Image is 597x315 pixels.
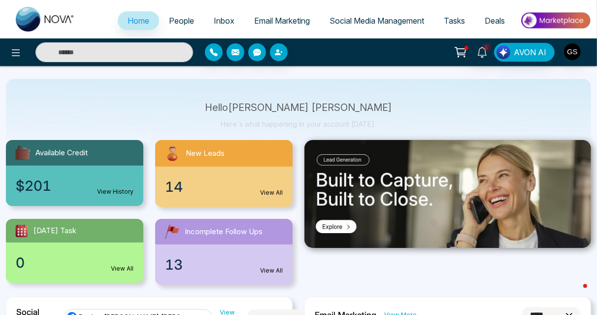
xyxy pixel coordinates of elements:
[186,148,225,159] span: New Leads
[111,264,133,273] a: View All
[163,223,181,241] img: followUps.svg
[470,43,494,60] a: 5
[185,226,263,238] span: Incomplete Follow Ups
[16,7,75,32] img: Nova CRM Logo
[485,16,505,26] span: Deals
[260,266,283,275] a: View All
[149,140,298,207] a: New Leads14View All
[444,16,465,26] span: Tasks
[204,11,244,30] a: Inbox
[564,43,581,60] img: User Avatar
[482,43,491,52] span: 5
[118,11,159,30] a: Home
[149,219,298,285] a: Incomplete Follow Ups13View All
[169,16,194,26] span: People
[244,11,320,30] a: Email Marketing
[16,252,25,273] span: 0
[434,11,475,30] a: Tasks
[320,11,434,30] a: Social Media Management
[260,188,283,197] a: View All
[35,147,88,159] span: Available Credit
[165,254,183,275] span: 13
[128,16,149,26] span: Home
[520,9,591,32] img: Market-place.gif
[159,11,204,30] a: People
[14,223,30,239] img: todayTask.svg
[564,281,587,305] iframe: Intercom live chat
[205,104,392,112] p: Hello [PERSON_NAME] [PERSON_NAME]
[14,144,32,162] img: availableCredit.svg
[475,11,515,30] a: Deals
[330,16,424,26] span: Social Media Management
[33,225,76,237] span: [DATE] Task
[165,176,183,197] span: 14
[97,187,133,196] a: View History
[16,175,51,196] span: $201
[214,16,234,26] span: Inbox
[205,120,392,128] p: Here's what happening in your account [DATE].
[254,16,310,26] span: Email Marketing
[304,140,591,248] img: .
[514,46,546,58] span: AVON AI
[494,43,555,62] button: AVON AI
[497,45,510,59] img: Lead Flow
[163,144,182,163] img: newLeads.svg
